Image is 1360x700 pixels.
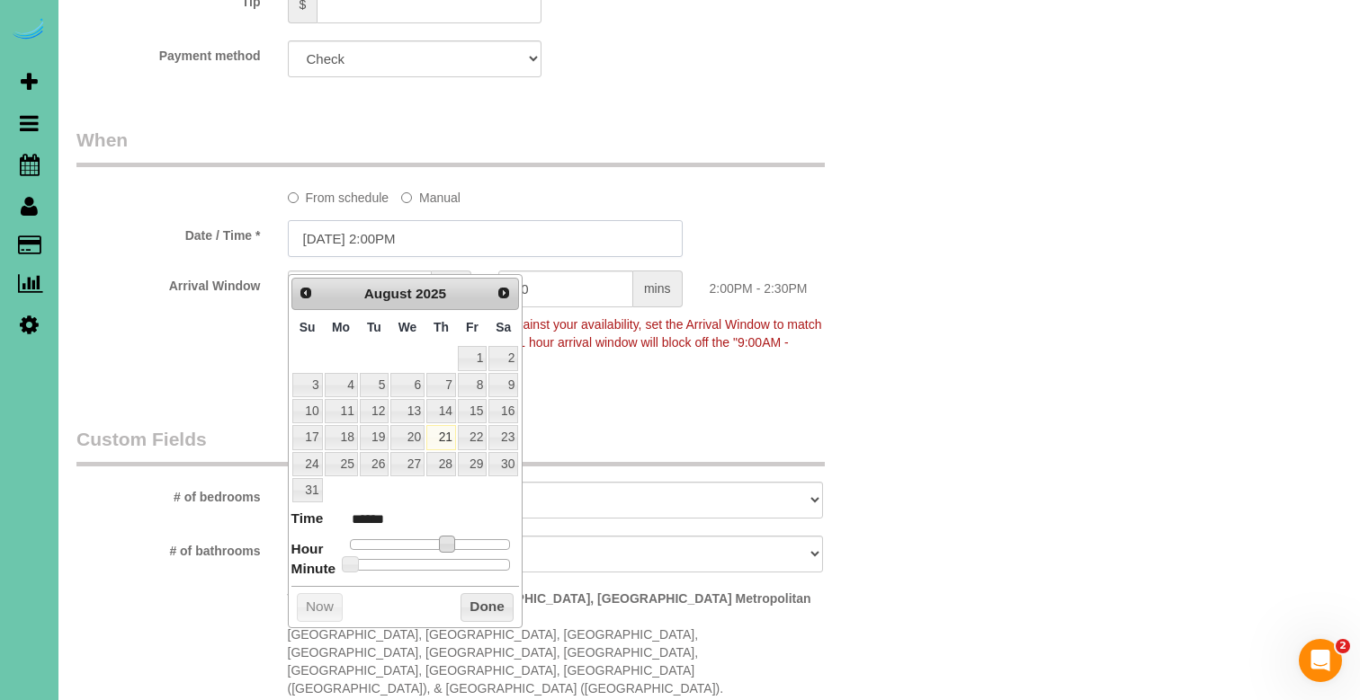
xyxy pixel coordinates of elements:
a: 15 [458,399,487,423]
input: MM/DD/YYYY HH:MM [288,220,683,257]
a: 12 [360,399,389,423]
span: 2 [1336,639,1350,653]
span: Monday [332,320,350,334]
span: Sunday [300,320,316,334]
a: 3 [292,373,323,397]
a: 30 [488,452,518,476]
span: To make this booking count against your availability, set the Arrival Window to match a spot on y... [288,317,822,368]
span: Prev [299,286,313,300]
input: Manual [401,192,412,203]
a: 4 [325,373,358,397]
span: hrs [432,270,471,307]
legend: When [76,127,825,167]
iframe: Intercom live chat [1299,639,1342,682]
dt: Minute [291,559,336,581]
a: 27 [390,452,425,476]
a: 22 [458,425,487,449]
dt: Hour [291,539,324,562]
span: Friday [466,320,479,334]
label: # of bedrooms [63,482,274,506]
strong: WE PROUDLY SERVICE the [GEOGRAPHIC_DATA], [GEOGRAPHIC_DATA] Metropolitan Area! [288,591,811,624]
a: 7 [426,373,456,397]
a: 23 [488,425,518,449]
span: 2025 [416,286,446,301]
span: Wednesday [398,320,417,334]
a: 25 [325,452,358,476]
label: Date / Time * [63,220,274,244]
span: mins [633,270,683,307]
a: 14 [426,399,456,423]
a: 31 [292,478,323,502]
div: 2:00PM - 2:30PM [696,270,908,297]
a: 28 [426,452,456,476]
a: 19 [360,425,389,449]
a: 21 [426,425,456,449]
legend: Custom Fields [76,426,825,466]
span: August [364,286,412,301]
a: 2 [488,346,518,370]
span: Thursday [434,320,449,334]
a: 16 [488,399,518,423]
a: 29 [458,452,487,476]
a: 10 [292,399,323,423]
a: 8 [458,373,487,397]
a: 5 [360,373,389,397]
a: 26 [360,452,389,476]
a: 13 [390,399,425,423]
a: 1 [458,346,487,370]
button: Now [297,593,343,622]
a: 20 [390,425,425,449]
label: Payment method [63,40,274,65]
span: Next [497,286,511,300]
a: Prev [294,280,319,306]
a: 11 [325,399,358,423]
a: 17 [292,425,323,449]
dt: Time [291,509,324,531]
label: Arrival Window [63,270,274,295]
label: Manual [401,182,461,207]
span: Tuesday [367,320,381,334]
label: From schedule [288,182,389,207]
button: Done [461,593,514,622]
input: From schedule [288,192,299,203]
a: Next [492,280,517,306]
label: # of bathrooms [63,536,274,560]
img: Automaid Logo [11,18,47,43]
span: Saturday [496,320,511,334]
a: 24 [292,452,323,476]
a: 9 [488,373,518,397]
a: 18 [325,425,358,449]
a: 6 [390,373,425,397]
